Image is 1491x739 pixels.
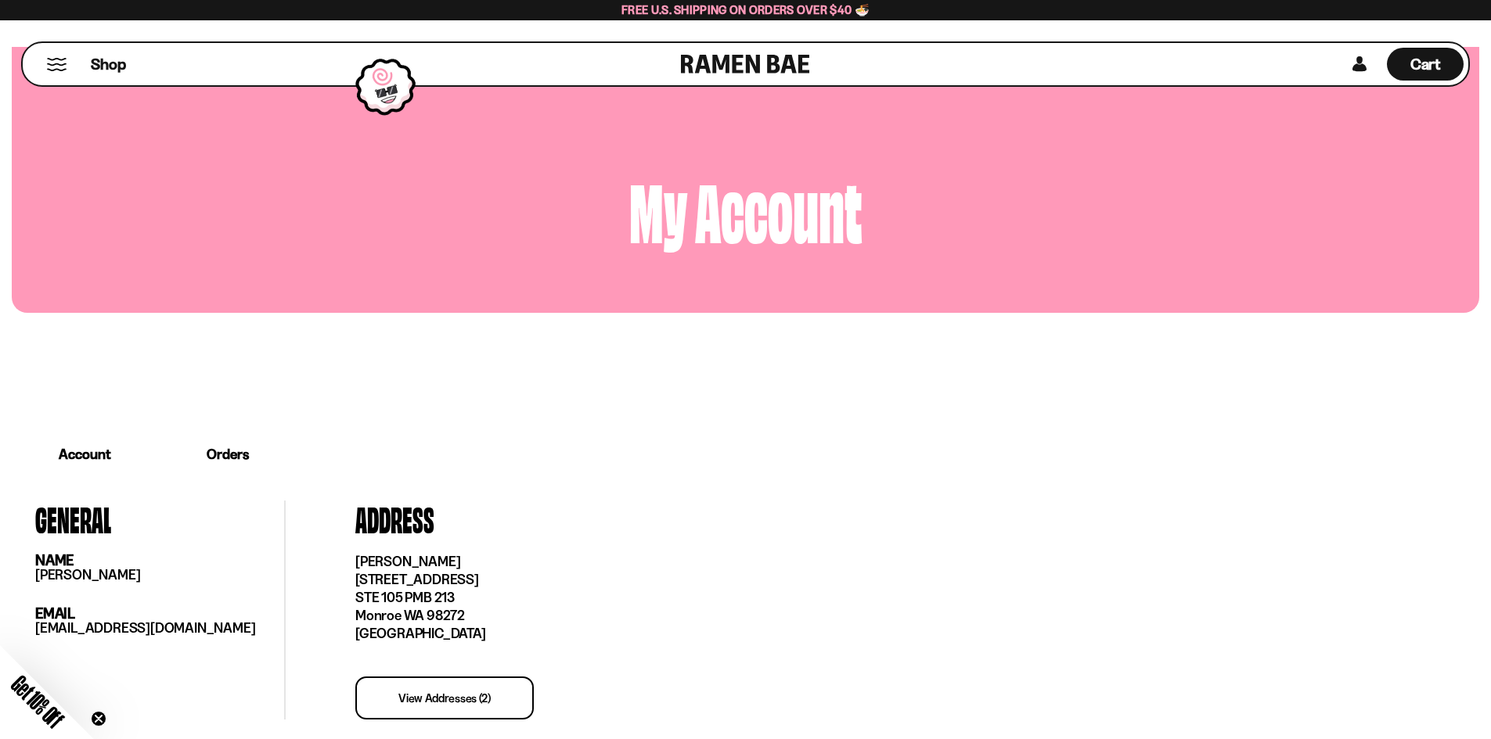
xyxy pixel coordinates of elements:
a: Orders [158,430,297,479]
a: Account [12,432,158,477]
h2: my account [23,172,1468,242]
span: Get 10% Off [7,671,68,732]
button: Mobile Menu Trigger [46,58,67,71]
a: Cart [1387,43,1464,85]
span: Free U.S. Shipping on Orders over $40 🍜 [621,2,870,17]
button: Close teaser [91,711,106,726]
a: Shop [91,48,126,81]
span: Shop [91,54,126,75]
h3: address [355,500,1456,535]
strong: email [35,604,75,622]
span: Cart [1410,55,1441,74]
h3: general [35,500,284,535]
a: view addresses (2) [355,676,534,719]
p: [EMAIL_ADDRESS][DOMAIN_NAME] [35,621,284,636]
p: [PERSON_NAME] [35,568,284,583]
p: [PERSON_NAME] [STREET_ADDRESS] STE 105 PMB 213 Monroe WA 98272 [GEOGRAPHIC_DATA] [355,553,1456,643]
strong: name [35,551,74,569]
